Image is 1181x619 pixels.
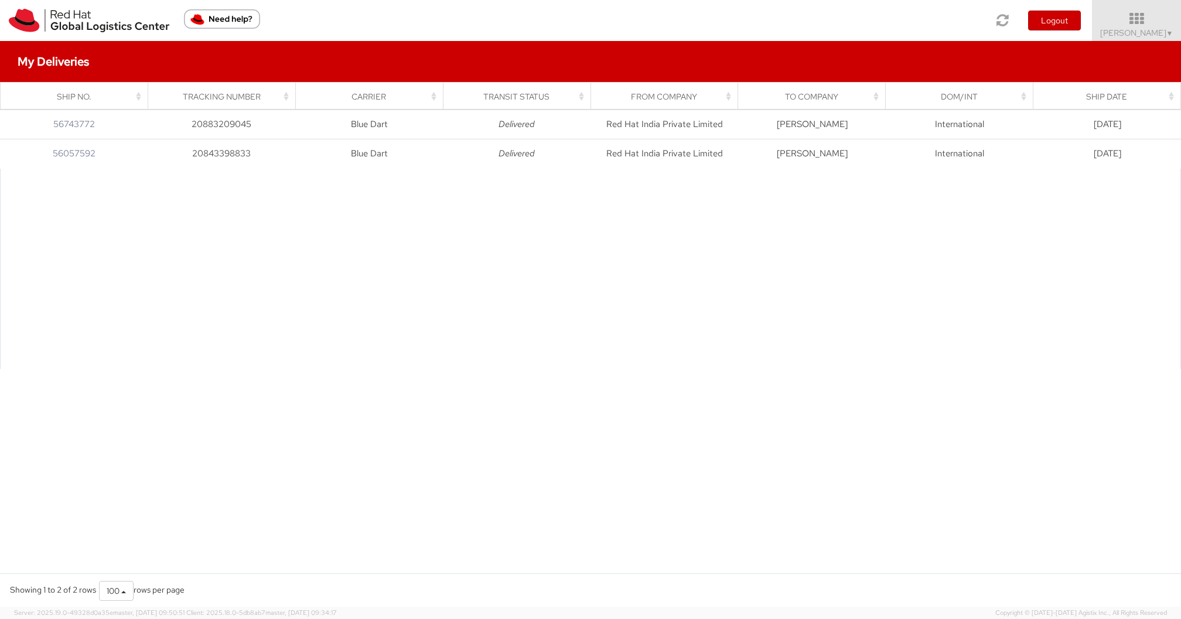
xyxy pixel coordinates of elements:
[601,91,734,102] div: From Company
[148,139,295,169] td: 20843398833
[738,110,886,139] td: [PERSON_NAME]
[995,608,1167,618] span: Copyright © [DATE]-[DATE] Agistix Inc., All Rights Reserved
[295,139,443,169] td: Blue Dart
[184,9,260,29] button: Need help?
[186,608,337,617] span: Client: 2025.18.0-5db8ab7
[11,91,144,102] div: Ship No.
[265,608,337,617] span: master, [DATE] 09:34:17
[886,139,1033,169] td: International
[10,584,96,595] span: Showing 1 to 2 of 2 rows
[1100,28,1173,38] span: [PERSON_NAME]
[749,91,882,102] div: To Company
[453,91,586,102] div: Transit Status
[53,148,95,159] a: 56057592
[18,55,89,68] h4: My Deliveries
[499,148,535,159] i: Delivered
[99,581,134,601] button: 100
[306,91,439,102] div: Carrier
[53,118,95,130] a: 56743772
[295,110,443,139] td: Blue Dart
[738,139,886,169] td: [PERSON_NAME]
[113,608,185,617] span: master, [DATE] 09:50:51
[1033,110,1181,139] td: [DATE]
[1166,29,1173,38] span: ▼
[14,608,185,617] span: Server: 2025.19.0-49328d0a35e
[158,91,291,102] div: Tracking Number
[107,586,120,596] span: 100
[1044,91,1177,102] div: Ship Date
[99,581,185,601] div: rows per page
[896,91,1029,102] div: Dom/Int
[9,9,169,32] img: rh-logistics-00dfa346123c4ec078e1.svg
[590,110,738,139] td: Red Hat India Private Limited
[148,110,295,139] td: 20883209045
[886,110,1033,139] td: International
[1028,11,1081,30] button: Logout
[590,139,738,169] td: Red Hat India Private Limited
[499,118,535,130] i: Delivered
[1033,139,1181,169] td: [DATE]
